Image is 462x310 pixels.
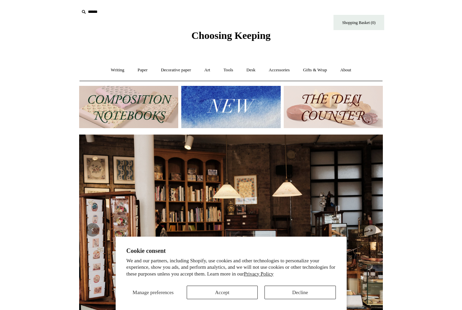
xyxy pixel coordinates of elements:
[105,61,131,79] a: Writing
[244,271,274,277] a: Privacy Policy
[284,86,383,128] img: The Deli Counter
[155,61,197,79] a: Decorative paper
[240,61,262,79] a: Desk
[217,61,239,79] a: Tools
[297,61,333,79] a: Gifts & Wrap
[191,30,271,41] span: Choosing Keeping
[133,290,174,295] span: Manage preferences
[191,35,271,40] a: Choosing Keeping
[79,86,178,128] img: 202302 Composition ledgers.jpg__PID:69722ee6-fa44-49dd-a067-31375e5d54ec
[132,61,154,79] a: Paper
[198,61,216,79] a: Art
[334,61,357,79] a: About
[126,286,180,299] button: Manage preferences
[86,223,99,237] button: Previous
[263,61,296,79] a: Accessories
[264,286,336,299] button: Decline
[187,286,258,299] button: Accept
[363,223,376,237] button: Next
[333,15,384,30] a: Shopping Basket (0)
[126,247,336,255] h2: Cookie consent
[181,86,280,128] img: New.jpg__PID:f73bdf93-380a-4a35-bcfe-7823039498e1
[126,258,336,278] p: We and our partners, including Shopify, use cookies and other technologies to personalize your ex...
